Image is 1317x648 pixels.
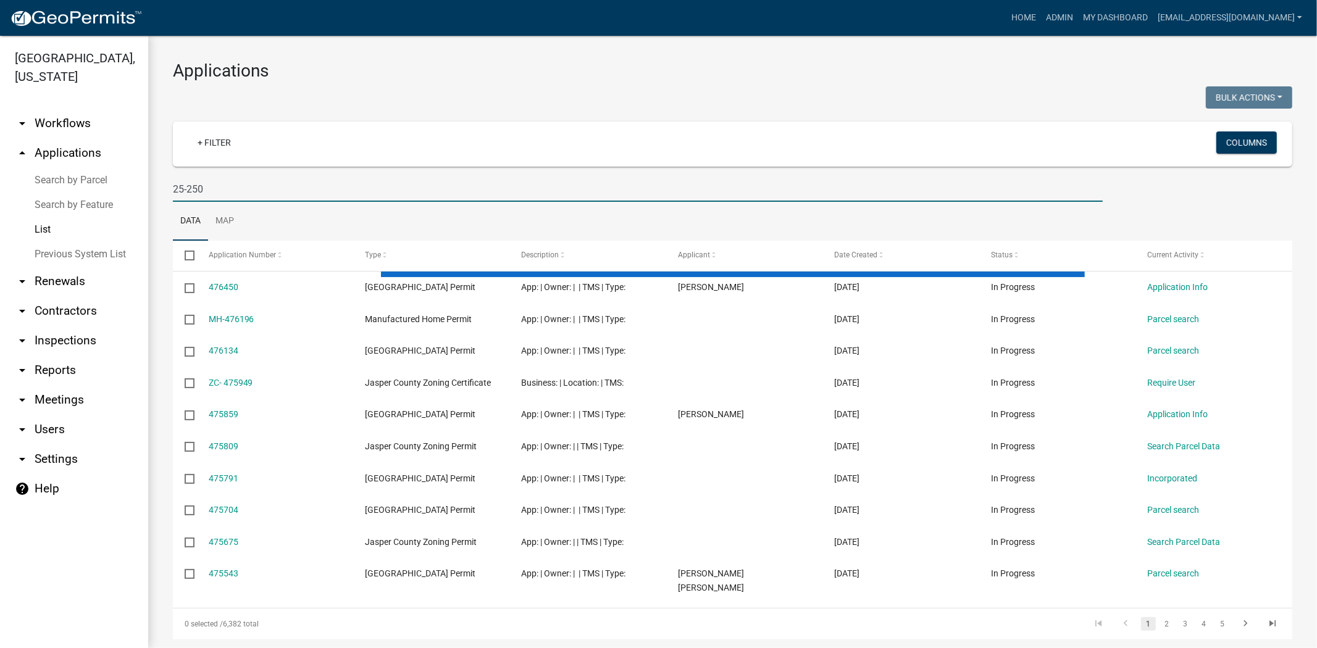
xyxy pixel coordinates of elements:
[1006,6,1041,30] a: Home
[835,409,860,419] span: 09/09/2025
[1153,6,1307,30] a: [EMAIL_ADDRESS][DOMAIN_NAME]
[1041,6,1078,30] a: Admin
[522,568,626,578] span: App: | Owner: | | TMS | Type:
[522,282,626,292] span: App: | Owner: | | TMS | Type:
[522,251,559,259] span: Description
[1148,314,1200,324] a: Parcel search
[991,568,1035,578] span: In Progress
[1148,473,1198,483] a: Incorporated
[353,241,510,270] datatable-header-cell: Type
[522,378,624,388] span: Business: | Location: | TMS:
[1216,131,1277,154] button: Columns
[1148,346,1200,355] a: Parcel search
[209,505,238,515] a: 475704
[522,441,624,451] span: App: | Owner: | | TMS | Type:
[365,282,475,292] span: Jasper County Building Permit
[678,409,744,419] span: Preston Parfitt
[365,378,491,388] span: Jasper County Zoning Certificate
[15,393,30,407] i: arrow_drop_down
[1148,409,1208,419] a: Application Info
[835,473,860,483] span: 09/09/2025
[1078,6,1153,30] a: My Dashboard
[991,378,1035,388] span: In Progress
[1148,378,1196,388] a: Require User
[365,346,475,355] span: Jasper County Building Permit
[1213,613,1232,634] li: page 5
[1148,505,1200,515] a: Parcel search
[1206,86,1292,109] button: Bulk Actions
[991,282,1035,292] span: In Progress
[209,282,238,292] a: 476450
[1141,617,1156,631] a: 1
[522,473,626,483] span: App: | Owner: | | TMS | Type:
[1234,617,1257,631] a: go to next page
[209,346,238,355] a: 476134
[209,473,238,483] a: 475791
[1176,613,1195,634] li: page 3
[365,409,475,419] span: Jasper County Building Permit
[15,422,30,437] i: arrow_drop_down
[365,568,475,578] span: Jasper County Building Permit
[991,505,1035,515] span: In Progress
[991,537,1035,547] span: In Progress
[1195,613,1213,634] li: page 4
[209,409,238,419] a: 475859
[991,314,1035,324] span: In Progress
[15,116,30,131] i: arrow_drop_down
[1148,537,1221,547] a: Search Parcel Data
[1148,282,1208,292] a: Application Info
[15,452,30,467] i: arrow_drop_down
[365,505,475,515] span: Jasper County Building Permit
[1087,617,1110,631] a: go to first page
[835,282,860,292] span: 09/10/2025
[991,441,1035,451] span: In Progress
[835,568,860,578] span: 09/09/2025
[15,304,30,318] i: arrow_drop_down
[365,251,381,259] span: Type
[15,146,30,160] i: arrow_drop_up
[173,177,1103,202] input: Search for applications
[365,441,477,451] span: Jasper County Zoning Permit
[173,241,196,270] datatable-header-cell: Select
[1139,613,1158,634] li: page 1
[522,505,626,515] span: App: | Owner: | | TMS | Type:
[1197,617,1211,631] a: 4
[1114,617,1137,631] a: go to previous page
[173,60,1292,81] h3: Applications
[1158,613,1176,634] li: page 2
[835,314,860,324] span: 09/10/2025
[185,620,223,628] span: 0 selected /
[365,537,477,547] span: Jasper County Zoning Permit
[991,409,1035,419] span: In Progress
[15,481,30,496] i: help
[835,251,878,259] span: Date Created
[835,537,860,547] span: 09/09/2025
[835,441,860,451] span: 09/09/2025
[209,537,238,547] a: 475675
[1215,617,1230,631] a: 5
[208,202,241,241] a: Map
[835,346,860,355] span: 09/09/2025
[979,241,1136,270] datatable-header-cell: Status
[835,378,860,388] span: 09/09/2025
[209,251,276,259] span: Application Number
[173,609,616,639] div: 6,382 total
[822,241,979,270] datatable-header-cell: Date Created
[835,505,860,515] span: 09/09/2025
[15,333,30,348] i: arrow_drop_down
[678,568,744,592] span: J. Chris White
[1148,251,1199,259] span: Current Activity
[209,314,254,324] a: MH-476196
[678,282,744,292] span: Kimberley Bonarrigo
[509,241,666,270] datatable-header-cell: Description
[522,314,626,324] span: App: | Owner: | | TMS | Type:
[15,363,30,378] i: arrow_drop_down
[1148,441,1221,451] a: Search Parcel Data
[209,378,253,388] a: ZC- 475949
[991,346,1035,355] span: In Progress
[173,202,208,241] a: Data
[365,314,472,324] span: Manufactured Home Permit
[1135,241,1292,270] datatable-header-cell: Current Activity
[209,568,238,578] a: 475543
[15,274,30,289] i: arrow_drop_down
